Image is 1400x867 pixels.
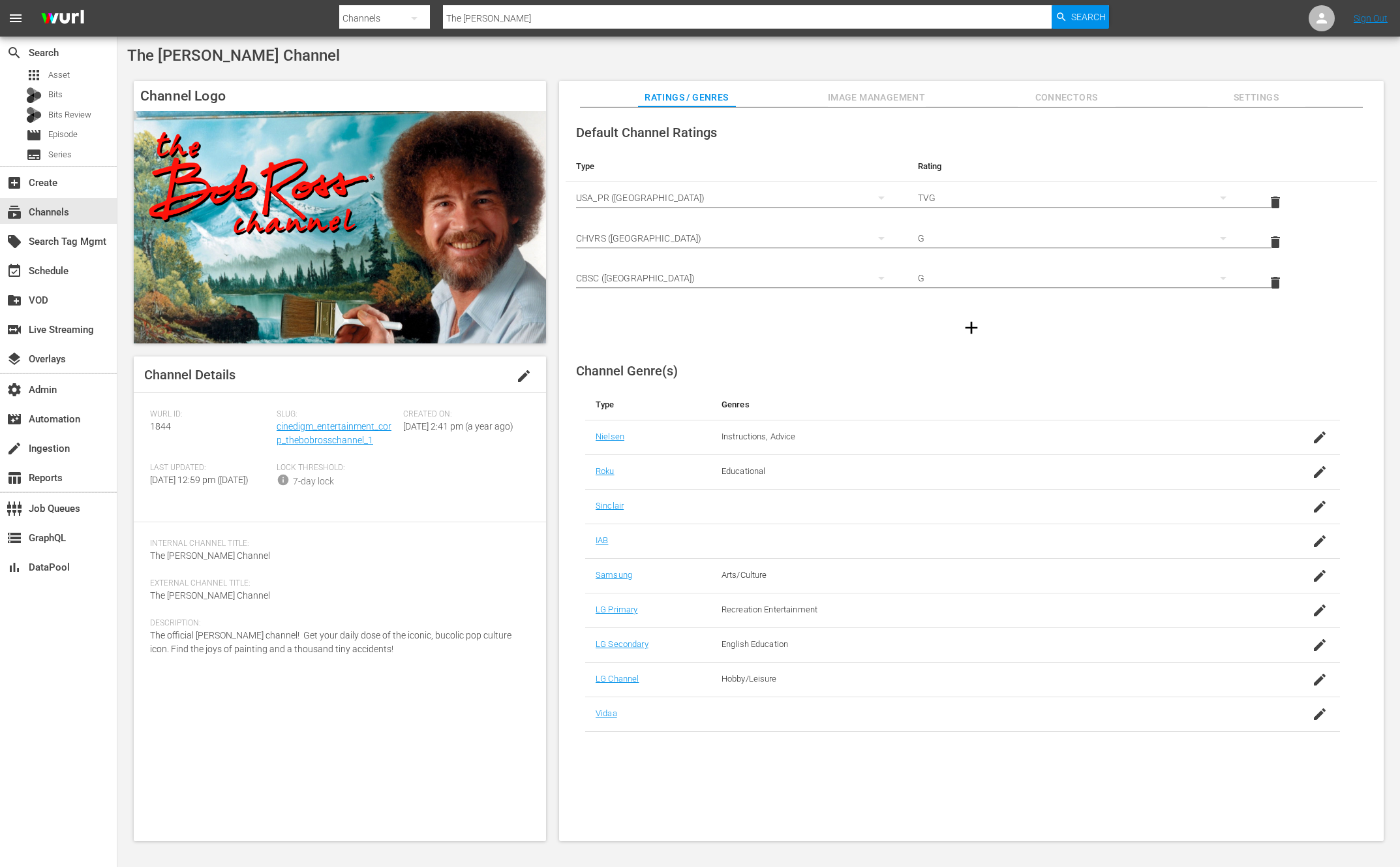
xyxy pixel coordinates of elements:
[277,409,397,420] span: Slug:
[277,421,391,445] a: cinedigm_entertainment_corp_thebobrosschannel_1
[566,151,907,182] th: Type
[596,466,615,476] a: Roku
[150,409,270,420] span: Wurl ID:
[8,10,23,26] span: menu
[26,127,42,143] span: Episode
[1260,227,1291,258] button: delete
[596,501,624,511] a: Sinclair
[403,409,523,420] span: Created On:
[711,389,1256,420] th: Genres
[918,260,1239,296] div: G
[7,441,22,456] span: Ingestion
[7,530,22,546] span: GraphQL
[150,539,523,549] span: Internal Channel Title:
[48,69,70,82] span: Asset
[7,351,22,367] span: Overlays
[7,45,22,61] span: Search
[1268,195,1283,210] span: delete
[7,234,22,249] span: Search Tag Mgmt
[150,630,511,654] span: The official [PERSON_NAME] channel! Get your daily dose of the iconic, bucolic pop culture icon. ...
[277,463,397,473] span: Lock Threshold:
[26,67,42,83] span: Asset
[150,475,249,485] span: [DATE] 12:59 pm ([DATE])
[1268,275,1283,291] span: delete
[150,590,270,601] span: The [PERSON_NAME] Channel
[1208,89,1305,106] span: Settings
[1260,267,1291,298] button: delete
[31,3,94,34] img: ans4CAIJ8jUAAAAAAAAAAAAAAAAAAAAAAAAgQb4GAAAAAAAAAAAAAAAAAAAAAAAAJMjXAAAAAAAAAAAAAAAAAAAAAAAAgAT5G...
[508,360,540,392] button: edit
[585,389,711,420] th: Type
[596,535,608,545] a: IAB
[7,322,22,338] span: Live Streaming
[1052,5,1109,29] button: Search
[7,411,22,427] span: Automation
[566,151,1377,303] table: simple table
[7,382,22,398] span: Admin
[596,639,648,649] a: LG Secondary
[7,501,22,516] span: Job Queues
[7,263,22,279] span: Schedule
[576,180,897,216] div: USA_PR ([GEOGRAPHIC_DATA])
[1354,13,1388,24] a: Sign Out
[596,570,632,580] a: Samsung
[596,605,637,614] a: LG Primary
[150,618,523,629] span: Description:
[7,204,22,220] span: Channels
[277,473,290,486] span: info
[26,107,42,123] div: Bits Review
[918,180,1239,216] div: TVG
[48,128,78,141] span: Episode
[828,89,926,106] span: Image Management
[48,88,63,101] span: Bits
[1260,187,1291,218] button: delete
[7,470,22,486] span: Reports
[516,368,532,384] span: edit
[144,367,236,383] span: Channel Details
[1071,5,1106,29] span: Search
[638,89,736,106] span: Ratings / Genres
[576,220,897,257] div: CHVRS ([GEOGRAPHIC_DATA])
[596,432,624,441] a: Nielsen
[7,292,22,308] span: VOD
[7,175,22,191] span: Create
[576,363,678,379] span: Channel Genre(s)
[576,125,717,140] span: Default Channel Ratings
[134,111,546,343] img: The Bob Ross Channel
[134,81,546,111] h4: Channel Logo
[293,475,334,488] div: 7-day lock
[48,148,72,161] span: Series
[150,550,270,561] span: The [PERSON_NAME] Channel
[907,151,1249,182] th: Rating
[127,46,340,65] span: The [PERSON_NAME] Channel
[26,147,42,163] span: Series
[1018,89,1116,106] span: Connectors
[7,560,22,575] span: DataPool
[596,674,639,684] a: LG Channel
[150,578,523,589] span: External Channel Title:
[918,220,1239,257] div: G
[150,421,171,432] span: 1844
[403,421,513,432] span: [DATE] 2:41 pm (a year ago)
[576,260,897,296] div: CBSC ([GEOGRAPHIC_DATA])
[26,87,42,103] div: Bits
[1268,234,1283,250] span: delete
[150,463,270,473] span: Last Updated:
[48,108,91,121] span: Bits Review
[596,708,617,718] a: Vidaa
